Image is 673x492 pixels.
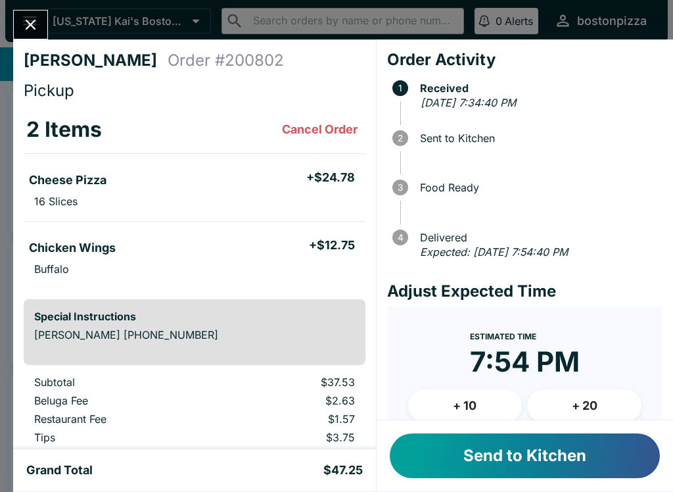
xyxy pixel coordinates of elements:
[229,412,355,426] p: $1.57
[413,232,662,243] span: Delivered
[229,394,355,407] p: $2.63
[309,237,355,253] h5: + $12.75
[24,376,365,468] table: orders table
[413,82,662,94] span: Received
[387,282,662,301] h4: Adjust Expected Time
[34,262,69,276] p: Buffalo
[306,170,355,185] h5: + $24.78
[34,376,208,389] p: Subtotal
[34,412,208,426] p: Restaurant Fee
[408,389,522,422] button: + 10
[398,182,403,193] text: 3
[34,394,208,407] p: Beluga Fee
[26,462,93,478] h5: Grand Total
[229,376,355,389] p: $37.53
[398,133,403,143] text: 2
[420,245,568,258] em: Expected: [DATE] 7:54:40 PM
[24,51,168,70] h4: [PERSON_NAME]
[24,106,365,289] table: orders table
[470,345,580,379] time: 7:54 PM
[421,96,516,109] em: [DATE] 7:34:40 PM
[413,182,662,193] span: Food Ready
[277,116,363,143] button: Cancel Order
[168,51,284,70] h4: Order # 200802
[26,116,102,143] h3: 2 Items
[34,310,355,323] h6: Special Instructions
[398,83,402,93] text: 1
[29,240,116,256] h5: Chicken Wings
[24,81,74,100] span: Pickup
[14,11,47,39] button: Close
[527,389,641,422] button: + 20
[397,232,403,243] text: 4
[34,431,208,444] p: Tips
[34,328,355,341] p: [PERSON_NAME] [PHONE_NUMBER]
[387,50,662,70] h4: Order Activity
[34,195,78,208] p: 16 Slices
[390,433,660,478] button: Send to Kitchen
[323,462,363,478] h5: $47.25
[413,132,662,144] span: Sent to Kitchen
[470,332,536,341] span: Estimated Time
[229,431,355,444] p: $3.75
[29,172,106,188] h5: Cheese Pizza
